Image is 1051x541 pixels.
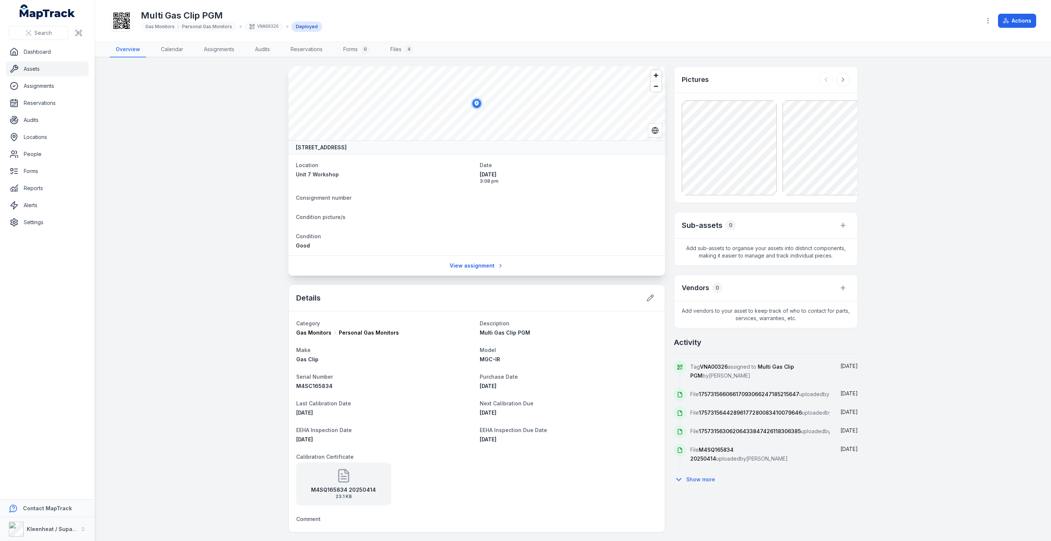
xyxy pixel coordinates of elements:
[291,21,322,32] div: Deployed
[6,215,89,230] a: Settings
[840,427,858,434] time: 08/09/2025, 3:14:00 pm
[690,447,788,462] span: File uploaded by [PERSON_NAME]
[480,436,496,442] time: 01/03/2026, 12:00:00 am
[480,409,496,416] time: 01/03/2026, 12:00:00 am
[296,454,354,460] span: Calibration Certificate
[690,391,871,397] span: File uploaded by [PERSON_NAME]
[480,347,496,353] span: Model
[361,45,370,54] div: 0
[296,347,311,353] span: Make
[480,329,530,336] span: Multi Gas Clip PGM
[296,436,313,442] span: [DATE]
[480,374,518,380] span: Purchase Date
[296,233,321,239] span: Condition
[296,171,474,178] a: Unit 7 Workshop
[296,409,313,416] span: [DATE]
[6,164,89,179] a: Forms
[296,383,333,389] span: M4SC165834
[296,329,331,336] span: Gas Monitors
[6,79,89,93] a: Assignments
[682,74,709,85] h3: Pictures
[296,144,347,151] strong: [STREET_ADDRESS]
[6,44,89,59] a: Dashboard
[651,81,661,92] button: Zoom out
[674,337,701,348] h2: Activity
[690,409,873,416] span: File uploaded by [PERSON_NAME]
[998,14,1036,28] button: Actions
[840,446,858,452] time: 08/09/2025, 3:13:11 pm
[288,66,665,140] canvas: Map
[682,283,709,293] h3: Vendors
[712,283,723,293] div: 0
[27,526,82,532] strong: Kleenheat / Supagas
[840,409,858,415] time: 08/09/2025, 3:14:17 pm
[145,24,175,30] span: Gas Monitors
[296,436,313,442] time: 01/09/2025, 12:00:00 am
[480,356,500,362] span: MGC-IR
[445,259,508,273] a: View assignment
[404,45,413,54] div: 4
[674,301,857,328] span: Add vendors to your asset to keep track of who to contact for parts, services, warranties, etc.
[155,42,189,57] a: Calendar
[699,428,801,434] span: 17573156306206433847426118306385
[840,409,858,415] span: [DATE]
[674,239,857,265] span: Add sub-assets to organise your assets into distinct components, making it easier to manage and t...
[285,42,328,57] a: Reservations
[337,42,376,57] a: Forms0
[6,62,89,76] a: Assets
[249,42,276,57] a: Audits
[690,428,872,434] span: File uploaded by [PERSON_NAME]
[840,446,858,452] span: [DATE]
[840,427,858,434] span: [DATE]
[700,364,728,370] span: VNA00326
[296,162,318,168] span: Location
[480,383,496,389] span: [DATE]
[699,409,802,416] span: 17573156442896177280083410079646
[296,374,333,380] span: Serial Number
[6,147,89,162] a: People
[296,242,310,249] span: Good
[480,162,492,168] span: Date
[480,178,658,184] span: 3:08 pm
[34,29,52,37] span: Search
[296,400,351,406] span: Last Calibration Date
[674,472,720,487] button: Show more
[480,171,658,178] span: [DATE]
[6,181,89,196] a: Reports
[480,171,658,184] time: 08/09/2025, 3:08:47 pm
[23,505,72,511] strong: Contact MapTrack
[20,4,75,19] a: MapTrack
[840,363,858,369] time: 08/09/2025, 3:15:40 pm
[840,390,858,396] span: [DATE]
[296,320,320,326] span: Category
[245,21,283,32] div: VNA00326
[682,220,723,230] h2: Sub-assets
[480,427,547,433] span: EEHA Inspection Due Date
[6,130,89,145] a: Locations
[182,24,232,30] span: Personal Gas Monitors
[311,486,376,494] strong: M4SQ165834 20250414
[296,516,321,522] span: Comment
[384,42,419,57] a: Files4
[651,70,661,81] button: Zoom in
[480,400,533,406] span: Next Calibration Due
[296,171,339,177] span: Unit 7 Workshop
[296,356,318,362] span: Gas Clip
[296,409,313,416] time: 01/09/2025, 12:00:00 am
[296,293,321,303] h2: Details
[141,10,322,21] h1: Multi Gas Clip PGM
[198,42,240,57] a: Assignments
[840,363,858,369] span: [DATE]
[6,198,89,213] a: Alerts
[296,214,346,220] span: Condition picture/s
[480,436,496,442] span: [DATE]
[690,364,794,379] span: Tag assigned to by [PERSON_NAME]
[690,447,734,462] span: M4SQ165834 20250414
[648,123,662,137] button: Switch to Satellite View
[296,195,351,201] span: Consignment number
[296,427,352,433] span: EEHA Inspection Date
[726,220,736,230] div: 0
[110,42,146,57] a: Overview
[9,26,69,40] button: Search
[6,113,89,127] a: Audits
